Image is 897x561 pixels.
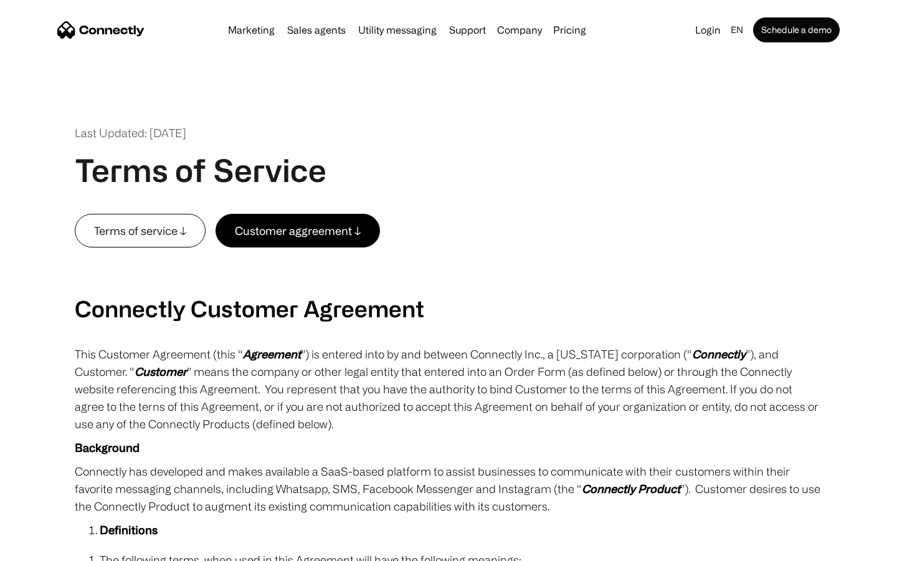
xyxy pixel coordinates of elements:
[243,348,301,360] em: Agreement
[235,222,361,239] div: Customer aggreement ↓
[731,21,743,39] div: en
[444,25,491,35] a: Support
[75,345,822,433] p: This Customer Agreement (this “ ”) is entered into by and between Connectly Inc., a [US_STATE] co...
[135,365,187,378] em: Customer
[353,25,442,35] a: Utility messaging
[690,21,726,39] a: Login
[753,17,840,42] a: Schedule a demo
[75,271,822,289] p: ‍
[582,482,680,495] em: Connectly Product
[75,441,140,454] strong: Background
[548,25,591,35] a: Pricing
[25,539,75,557] ul: Language list
[497,21,542,39] div: Company
[75,463,822,515] p: Connectly has developed and makes available a SaaS-based platform to assist businesses to communi...
[223,25,280,35] a: Marketing
[75,151,326,189] h1: Terms of Service
[692,348,746,360] em: Connectly
[12,538,75,557] aside: Language selected: English
[282,25,351,35] a: Sales agents
[75,295,822,322] h2: Connectly Customer Agreement
[94,222,186,239] div: Terms of service ↓
[75,247,822,265] p: ‍
[100,524,158,536] strong: Definitions
[75,125,186,141] div: Last Updated: [DATE]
